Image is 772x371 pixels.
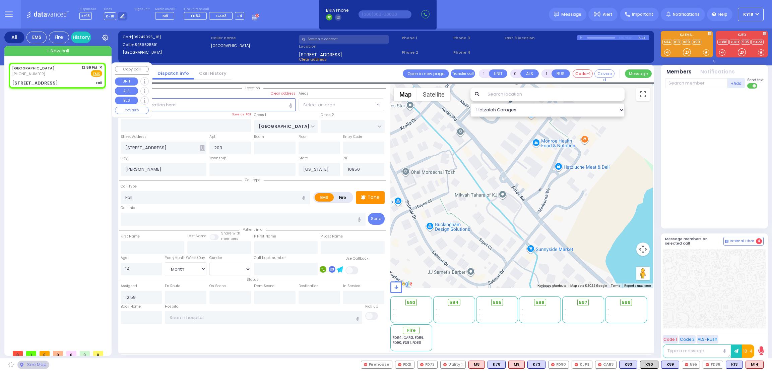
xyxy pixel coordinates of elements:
span: Phone 3 [453,35,503,41]
span: [PHONE_NUMBER] [12,71,45,76]
div: FD86 [703,361,723,369]
span: Phone 1 [402,35,451,41]
span: - [393,312,395,317]
img: red-radio-icon.svg [598,363,601,366]
div: Fall [96,81,102,86]
label: [GEOGRAPHIC_DATA] [211,43,297,49]
div: FD84, CAR3, FD86, FD90, FD81, FD80 [393,335,430,345]
span: Help [718,11,727,17]
span: + New call [47,48,69,54]
a: [GEOGRAPHIC_DATA] [12,65,55,71]
label: State [299,156,308,161]
div: Utility 1 [440,361,466,369]
span: Location [242,86,263,91]
div: FD90 [548,361,569,369]
a: K89 [682,40,691,45]
label: Areas [299,91,309,96]
span: - [565,307,567,312]
label: [GEOGRAPHIC_DATA] [123,50,209,55]
label: Cad: [123,34,209,40]
a: Open in new page [403,69,449,78]
div: KJPS [572,361,592,369]
span: [09242025_16] [132,34,161,40]
div: K78 [488,361,506,369]
div: BLS [619,361,637,369]
label: Pick up [365,304,378,309]
span: 8456525391 [135,42,157,47]
div: M8 [468,361,485,369]
span: - [436,317,438,322]
div: K90 [640,361,658,369]
button: COVERED [115,107,149,114]
button: Notifications [700,68,735,76]
label: Cross 2 [321,112,334,118]
div: FD72 [417,361,438,369]
span: ✕ [99,65,102,70]
span: 595 [493,299,502,306]
a: K13 [673,40,681,45]
span: Notifications [673,11,700,17]
div: 595 [682,361,700,369]
label: Floor [299,134,307,140]
label: Clear address [271,91,296,96]
div: EMS [26,32,47,43]
img: red-radio-icon.svg [364,363,367,366]
div: BLS [726,361,743,369]
button: ALS [115,87,138,95]
span: Alert [603,11,613,17]
span: Other building occupants [200,145,205,151]
label: Room [254,134,264,140]
span: BRIA Phone [326,7,348,13]
button: UNIT [115,77,138,86]
div: Year/Month/Week/Day [165,255,206,261]
div: M9 [508,361,525,369]
label: Destination [299,283,319,289]
label: Cross 1 [254,112,266,118]
div: K13 [726,361,743,369]
img: Google [392,279,414,288]
label: Call back number [254,255,286,261]
label: Lines [104,7,127,11]
button: BUS [115,97,138,105]
a: KJFD [729,40,740,45]
span: Phone 2 [402,50,451,55]
img: red-radio-icon.svg [706,363,709,366]
label: In Service [343,283,360,289]
label: ZIP [343,156,348,161]
button: Members [666,68,692,76]
a: M14 [662,40,672,45]
button: 10-4 [742,344,754,358]
span: 0 [80,351,90,356]
span: KY18 [743,11,753,17]
span: 12:59 PM [82,65,97,70]
span: K-18 [104,12,116,20]
span: Important [632,11,653,17]
label: First Name [121,234,140,239]
span: FD84 [191,13,201,18]
button: ALS-Rush [697,335,718,343]
label: Dispatcher [79,7,96,11]
div: BLS [661,361,679,369]
span: Send text [747,77,764,83]
label: Use Callback [345,256,369,261]
div: CAR3 [595,361,617,369]
button: Message [625,69,652,78]
button: Code-1 [573,69,593,78]
a: K90 [692,40,701,45]
img: red-radio-icon.svg [551,363,555,366]
label: Fire [333,193,352,202]
button: BUS [552,69,570,78]
label: Township [209,156,226,161]
label: Hospital [165,304,180,309]
span: members [221,236,238,241]
img: red-radio-icon.svg [685,363,688,366]
span: 599 [622,299,631,306]
a: FD86 [717,40,729,45]
span: - [393,317,395,322]
span: Phone 4 [453,50,503,55]
span: - [436,312,438,317]
button: Toggle fullscreen view [636,88,650,101]
span: - [479,317,481,322]
button: Send [368,213,385,225]
input: (000)000-00000 [359,10,411,18]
